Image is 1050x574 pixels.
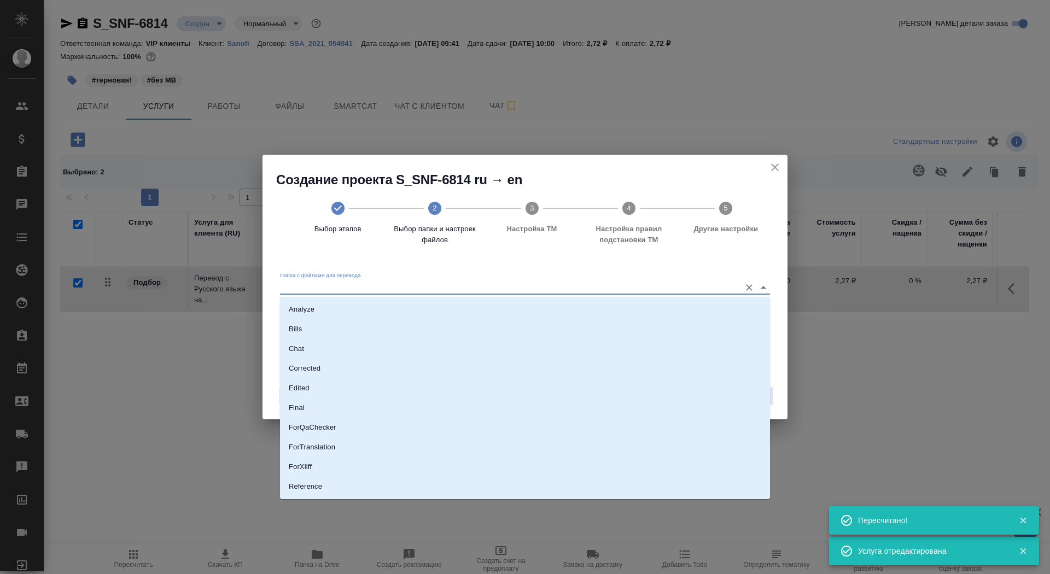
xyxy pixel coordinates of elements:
[488,224,576,235] span: Настройка ТМ
[289,363,320,374] p: Corrected
[289,304,314,315] p: Analyze
[530,204,534,212] text: 3
[585,224,673,245] span: Настройка правил подстановки TM
[724,204,728,212] text: 5
[756,280,771,295] button: Close
[433,204,436,212] text: 2
[767,159,783,175] button: close
[289,422,336,433] p: ForQaChecker
[289,442,335,453] p: ForTranslation
[858,515,1002,526] div: Пересчитано!
[280,273,361,278] label: Папка с файлами для перевода
[289,481,322,492] p: Reference
[289,343,304,354] p: Chat
[289,402,305,413] p: Final
[279,388,314,405] button: Назад
[294,224,382,235] span: Выбор этапов
[289,461,312,472] p: ForXliff
[682,224,770,235] span: Другие настройки
[289,383,310,394] p: Edited
[858,546,1002,557] div: Услуга отредактирована
[390,224,479,245] span: Выбор папки и настроек файлов
[627,204,631,212] text: 4
[1012,546,1034,556] button: Закрыть
[1012,516,1034,525] button: Закрыть
[742,280,757,295] button: Очистить
[289,324,302,335] p: Bills
[276,171,787,189] h2: Создание проекта S_SNF-6814 ru → en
